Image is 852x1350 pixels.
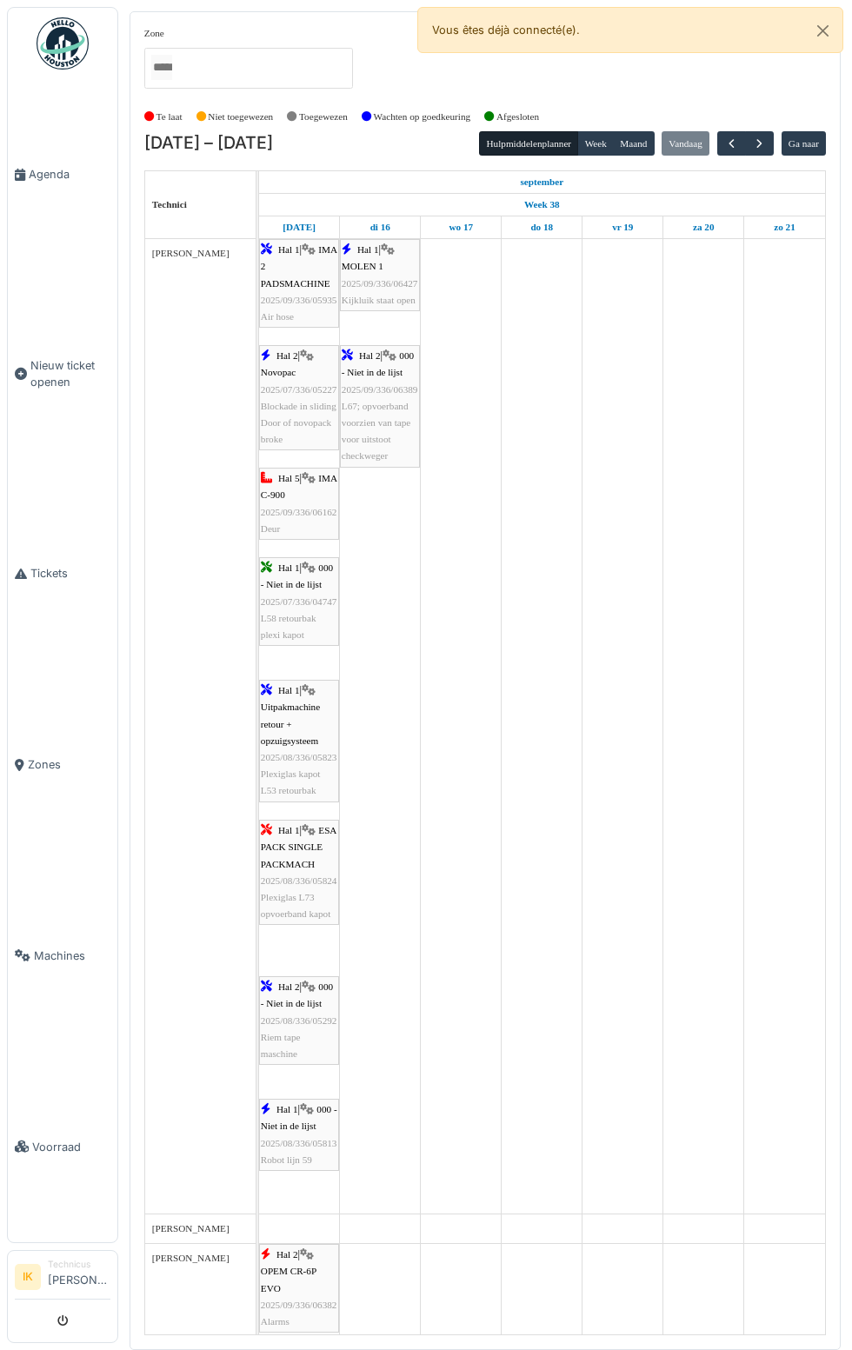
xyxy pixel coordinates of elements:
[261,822,337,922] div: |
[261,401,336,444] span: Blockade in sliding Door of novopack broke
[261,979,337,1062] div: |
[261,384,337,395] span: 2025/07/336/05227
[261,1316,290,1327] span: Alarms
[261,1300,337,1310] span: 2025/09/336/06382
[261,1154,312,1165] span: Robot lijn 59
[261,295,337,305] span: 2025/09/336/05935
[8,669,117,861] a: Zones
[48,1258,110,1295] li: [PERSON_NAME]
[261,560,337,643] div: |
[152,248,230,258] span: [PERSON_NAME]
[444,216,477,238] a: 17 september 2025
[29,166,110,183] span: Agenda
[261,244,337,288] span: IMA 2 PADSMACHINE
[32,1139,110,1155] span: Voorraad
[8,270,117,478] a: Nieuw ticket openen
[278,981,300,992] span: Hal 2
[261,596,337,607] span: 2025/07/336/04747
[261,1015,337,1026] span: 2025/08/336/05292
[261,875,337,886] span: 2025/08/336/05824
[803,8,842,54] button: Close
[261,702,320,745] span: Uitpakmachine retour + opzuigsysteem
[261,242,337,325] div: |
[152,1253,230,1263] span: [PERSON_NAME]
[261,507,337,517] span: 2025/09/336/06162
[8,478,117,669] a: Tickets
[278,685,300,695] span: Hal 1
[526,216,557,238] a: 18 september 2025
[417,7,843,53] div: Vous êtes déjà connecté(e).
[261,1138,337,1148] span: 2025/08/336/05813
[144,133,273,154] h2: [DATE] – [DATE]
[261,1247,337,1330] div: |
[782,131,827,156] button: Ga naar
[8,861,117,1052] a: Machines
[276,1249,298,1260] span: Hal 2
[745,131,774,156] button: Volgende
[28,756,110,773] span: Zones
[342,242,418,309] div: |
[496,110,539,124] label: Afgesloten
[30,565,110,582] span: Tickets
[152,1223,230,1234] span: [PERSON_NAME]
[37,17,89,70] img: Badge_color-CXgf-gQk.svg
[261,311,294,322] span: Air hose
[261,682,337,799] div: |
[48,1258,110,1271] div: Technicus
[608,216,637,238] a: 19 september 2025
[357,244,379,255] span: Hal 1
[276,350,298,361] span: Hal 2
[299,110,348,124] label: Toegewezen
[278,562,300,573] span: Hal 1
[34,948,110,964] span: Machines
[613,131,655,156] button: Maand
[278,473,300,483] span: Hal 5
[261,768,321,795] span: Plexiglas kapot L53 retourbak
[261,367,296,377] span: Novopac
[479,131,578,156] button: Hulpmiddelenplanner
[261,523,280,534] span: Deur
[261,348,337,448] div: |
[342,401,411,462] span: L67; opvoerband voorzien van tape voor uitstoot checkweger
[152,199,187,209] span: Technici
[261,892,330,919] span: Plexiglas L73 opvoerband kapot
[261,1032,301,1059] span: Riem tape maschine
[520,194,564,216] a: Week 38
[769,216,800,238] a: 21 september 2025
[342,384,418,395] span: 2025/09/336/06389
[717,131,746,156] button: Vorige
[261,752,337,762] span: 2025/08/336/05823
[208,110,273,124] label: Niet toegewezen
[15,1264,41,1290] li: IK
[30,357,110,390] span: Nieuw ticket openen
[15,1258,110,1300] a: IK Technicus[PERSON_NAME]
[8,79,117,270] a: Agenda
[8,1051,117,1242] a: Voorraad
[516,171,568,193] a: 15 september 2025
[278,244,300,255] span: Hal 1
[144,26,164,41] label: Zone
[261,1104,337,1131] span: 000 - Niet in de lijst
[276,1104,298,1114] span: Hal 1
[156,110,183,124] label: Te laat
[374,110,471,124] label: Wachten op goedkeuring
[342,261,383,271] span: MOLEN 1
[261,613,316,640] span: L58 retourbak plexi kapot
[278,825,300,835] span: Hal 1
[261,825,336,868] span: ESA PACK SINGLE PACKMACH
[342,348,418,464] div: |
[278,216,320,238] a: 15 september 2025
[261,1266,316,1293] span: OPEM CR-6P EVO
[359,350,381,361] span: Hal 2
[342,295,416,305] span: Kijkluik staat open
[689,216,719,238] a: 20 september 2025
[366,216,395,238] a: 16 september 2025
[261,470,337,537] div: |
[261,1101,337,1168] div: |
[577,131,614,156] button: Week
[662,131,709,156] button: Vandaag
[151,55,172,80] input: Alles
[342,278,418,289] span: 2025/09/336/06427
